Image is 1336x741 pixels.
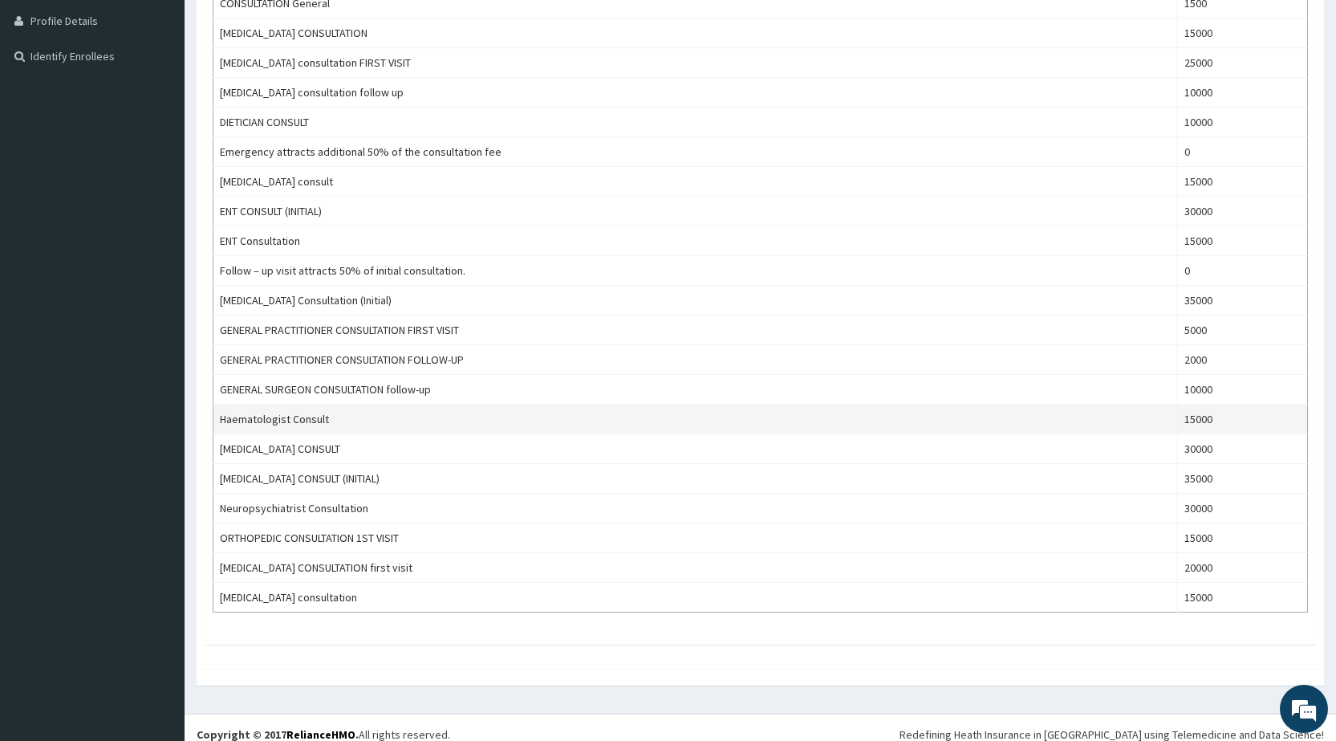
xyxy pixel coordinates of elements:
td: GENERAL PRACTITIONER CONSULTATION FOLLOW-UP [213,345,1178,375]
span: We're online! [93,202,221,364]
td: [MEDICAL_DATA] Consultation (Initial) [213,286,1178,316]
td: 25000 [1177,48,1307,78]
td: Follow – up visit attracts 50% of initial consultation. [213,256,1178,286]
td: Haematologist Consult [213,405,1178,434]
td: [MEDICAL_DATA] consultation [213,583,1178,613]
td: DIETICIAN CONSULT [213,108,1178,137]
td: 0 [1177,137,1307,167]
td: 35000 [1177,286,1307,316]
td: [MEDICAL_DATA] CONSULTATION [213,18,1178,48]
td: 10000 [1177,78,1307,108]
td: 15000 [1177,523,1307,553]
td: 15000 [1177,167,1307,197]
img: d_794563401_company_1708531726252_794563401 [30,80,65,120]
td: [MEDICAL_DATA] consult [213,167,1178,197]
div: Chat with us now [83,90,270,111]
td: 30000 [1177,494,1307,523]
td: [MEDICAL_DATA] CONSULT (INITIAL) [213,464,1178,494]
td: ORTHOPEDIC CONSULTATION 1ST VISIT [213,523,1178,553]
td: 15000 [1177,583,1307,613]
td: 15000 [1177,18,1307,48]
td: [MEDICAL_DATA] consultation follow up [213,78,1178,108]
td: ENT CONSULT (INITIAL) [213,197,1178,226]
td: 30000 [1177,197,1307,226]
td: [MEDICAL_DATA] consultation FIRST VISIT [213,48,1178,78]
td: 35000 [1177,464,1307,494]
td: 20000 [1177,553,1307,583]
td: 2000 [1177,345,1307,375]
td: 10000 [1177,375,1307,405]
td: 5000 [1177,316,1307,345]
td: 10000 [1177,108,1307,137]
td: GENERAL SURGEON CONSULTATION follow-up [213,375,1178,405]
td: 0 [1177,256,1307,286]
td: GENERAL PRACTITIONER CONSULTATION FIRST VISIT [213,316,1178,345]
td: 30000 [1177,434,1307,464]
td: Neuropsychiatrist Consultation [213,494,1178,523]
td: 15000 [1177,405,1307,434]
td: [MEDICAL_DATA] CONSULTATION first visit [213,553,1178,583]
textarea: Type your message and hit 'Enter' [8,438,306,495]
div: Minimize live chat window [263,8,302,47]
td: ENT Consultation [213,226,1178,256]
td: [MEDICAL_DATA] CONSULT [213,434,1178,464]
td: 15000 [1177,226,1307,256]
td: Emergency attracts additional 50% of the consultation fee [213,137,1178,167]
